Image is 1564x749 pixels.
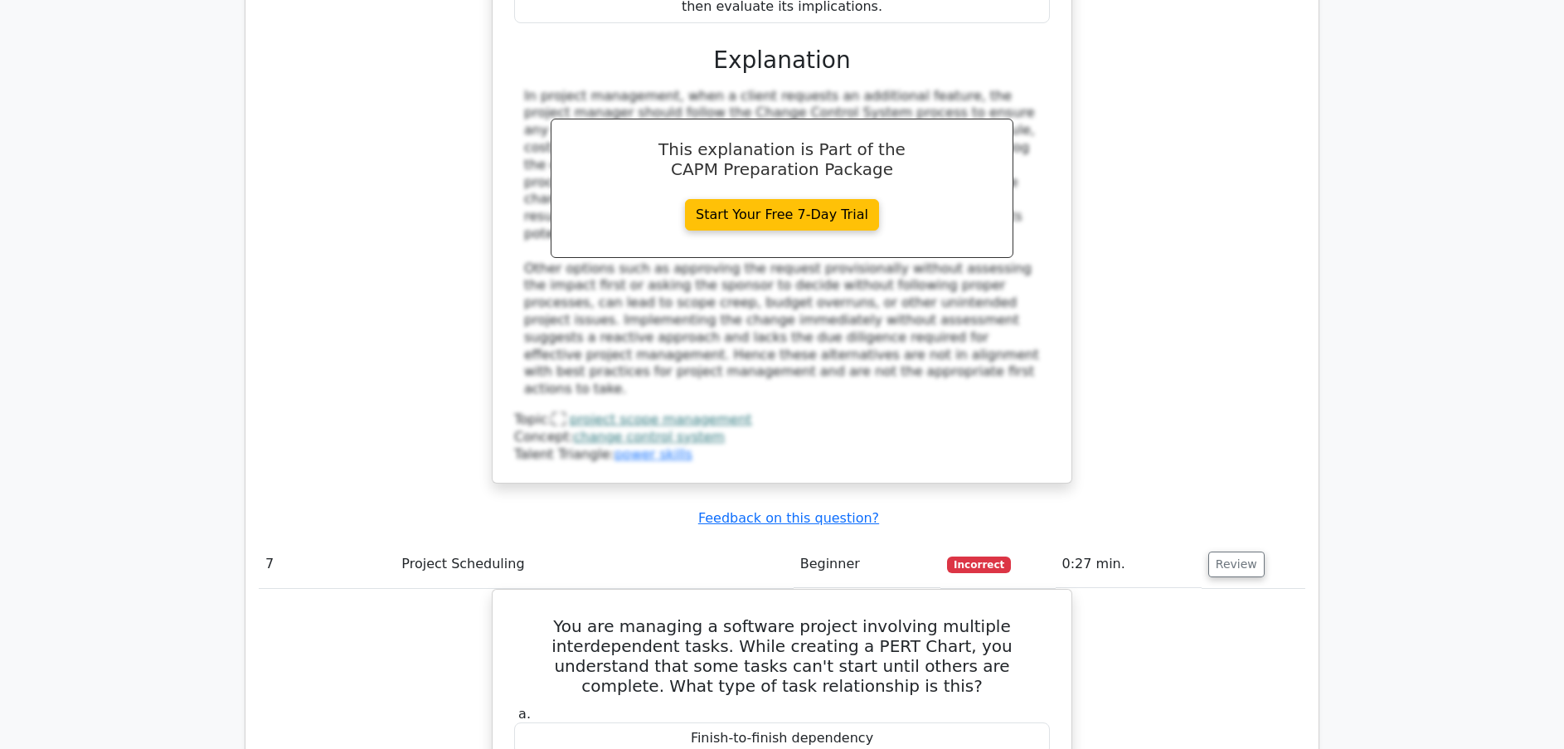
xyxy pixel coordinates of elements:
[514,429,1050,446] div: Concept:
[1056,541,1202,588] td: 0:27 min.
[514,411,1050,463] div: Talent Triangle:
[524,46,1040,75] h3: Explanation
[947,557,1011,573] span: Incorrect
[574,429,725,445] a: change control system
[570,411,752,427] a: project scope management
[698,510,879,526] a: Feedback on this question?
[259,541,395,588] td: 7
[1208,552,1265,577] button: Review
[514,411,1050,429] div: Topic:
[685,199,879,231] a: Start Your Free 7-Day Trial
[395,541,793,588] td: Project Scheduling
[512,616,1052,696] h5: You are managing a software project involving multiple interdependent tasks. While creating a PER...
[794,541,941,588] td: Beginner
[518,706,531,722] span: a.
[614,446,692,462] a: power skills
[524,88,1040,398] div: In project management, when a client requests an additional feature, the project manager should f...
